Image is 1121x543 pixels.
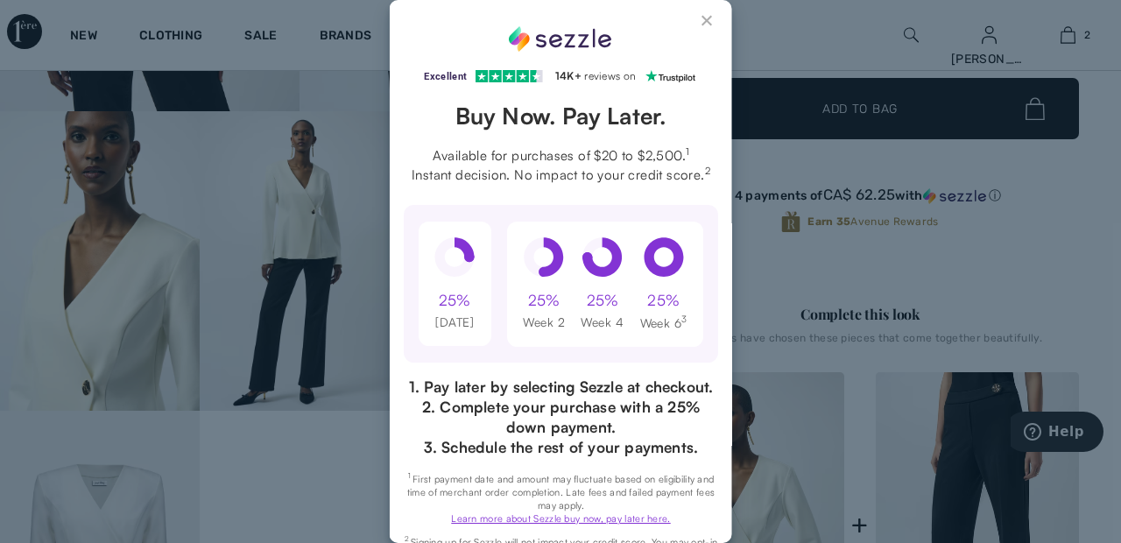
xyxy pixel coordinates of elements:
sup: 3 [681,314,687,324]
span: Instant decision. No impact to your credit score. [404,165,718,184]
span: First payment date and amount may fluctuate based on eligibility and time of merchant order compl... [406,473,714,511]
p: 3. Schedule the rest of your payments. [404,437,718,457]
div: 14K+ [554,66,581,87]
a: Excellent 14K+ reviews on [424,69,697,82]
sup: 1 [686,145,689,158]
button: Close Sezzle Modal [697,14,718,35]
div: 25% [438,290,470,311]
div: pie at 75% [582,237,622,282]
sup: 2 [404,534,410,543]
div: Sezzle [508,26,613,52]
div: Week 2 [523,314,565,331]
div: 25% [527,290,560,311]
span: Help [38,12,74,28]
p: 1. Pay later by selecting Sezzle at checkout. [404,377,718,397]
div: reviews on [584,66,636,87]
header: Buy Now. Pay Later. [404,101,718,131]
div: [DATE] [435,314,474,331]
div: Week 4 [581,314,624,331]
div: pie at 50% [524,237,564,282]
p: 2. Complete your purchase with a 25% down payment. [404,397,718,437]
sup: 1 [407,471,412,480]
div: pie at 100% [643,237,683,282]
a: Learn more about Sezzle buy now, pay later here. [451,512,670,525]
div: pie at 25% [434,237,475,282]
sup: 2 [704,165,709,177]
div: 25% [647,290,680,311]
span: Available for purchases of $20 to $2,500. [404,145,718,165]
div: Excellent [424,66,467,87]
div: 25% [586,290,618,311]
div: Week 6 [639,314,687,331]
